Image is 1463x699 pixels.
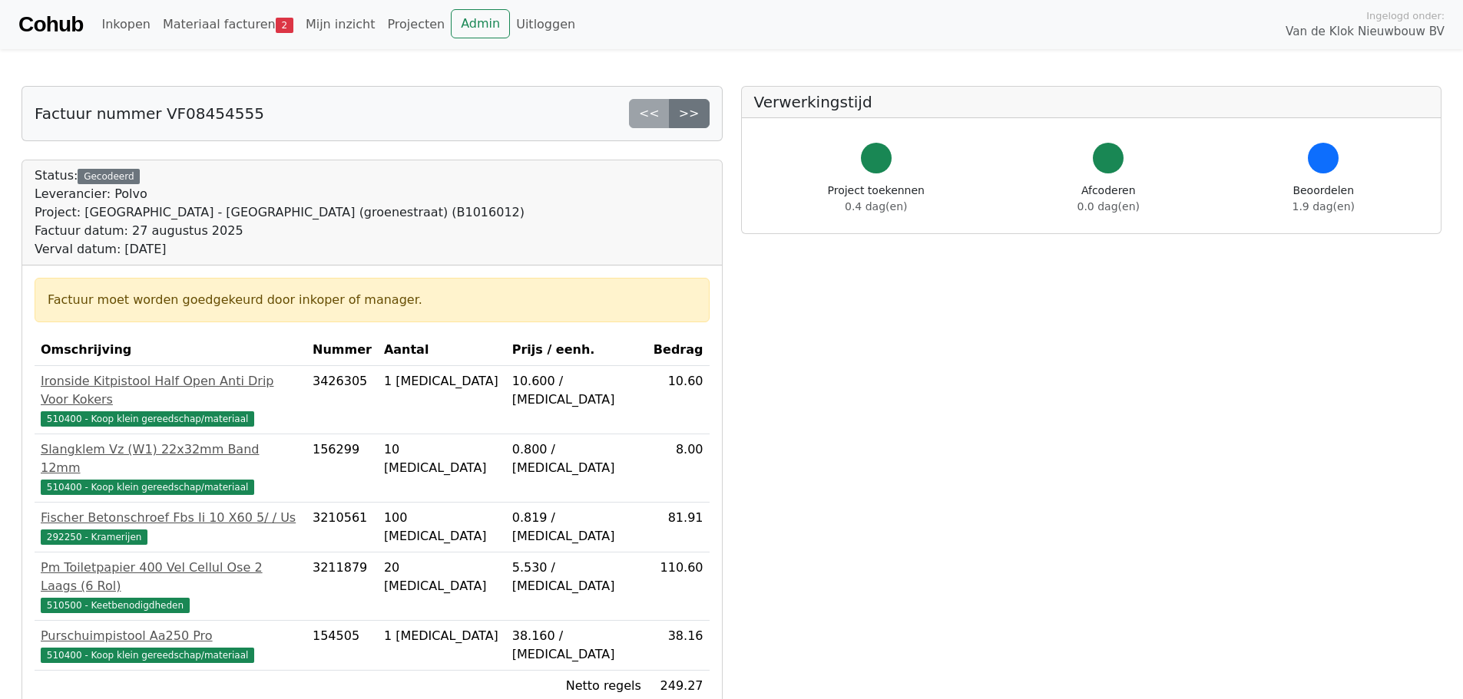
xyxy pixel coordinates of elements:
div: Afcoderen [1077,183,1140,215]
th: Bedrag [647,335,710,366]
a: Admin [451,9,510,38]
span: Van de Klok Nieuwbouw BV [1286,23,1445,41]
div: Project toekennen [828,183,925,215]
span: 510400 - Koop klein gereedschap/materiaal [41,480,254,495]
span: Ingelogd onder: [1366,8,1445,23]
a: Cohub [18,6,83,43]
td: 3211879 [306,552,378,621]
div: Status: [35,167,525,259]
div: Fischer Betonschroef Fbs Ii 10 X60 5/ / Us [41,509,300,527]
div: 10.600 / [MEDICAL_DATA] [512,372,641,409]
div: 1 [MEDICAL_DATA] [384,372,500,391]
td: 38.16 [647,621,710,671]
th: Nummer [306,335,378,366]
td: 8.00 [647,434,710,503]
a: Projecten [381,9,451,40]
span: 0.4 dag(en) [845,200,907,213]
span: 1.9 dag(en) [1293,200,1355,213]
span: 510400 - Koop klein gereedschap/materiaal [41,648,254,663]
div: Gecodeerd [78,169,140,184]
td: 10.60 [647,366,710,434]
a: Inkopen [95,9,156,40]
h5: Factuur nummer VF08454555 [35,104,264,123]
td: 110.60 [647,552,710,621]
a: Ironside Kitpistool Half Open Anti Drip Voor Kokers510400 - Koop klein gereedschap/materiaal [41,372,300,427]
td: 3210561 [306,503,378,552]
td: 156299 [306,434,378,503]
th: Omschrijving [35,335,306,366]
div: 1 [MEDICAL_DATA] [384,627,500,645]
div: Slangklem Vz (W1) 22x32mm Band 12mm [41,440,300,477]
a: Pm Toiletpapier 400 Vel Cellul Ose 2 Laags (6 Rol)510500 - Keetbenodigdheden [41,559,300,614]
a: Uitloggen [510,9,581,40]
span: 510500 - Keetbenodigdheden [41,598,190,613]
th: Aantal [378,335,506,366]
a: Materiaal facturen2 [157,9,300,40]
div: 0.819 / [MEDICAL_DATA] [512,509,641,546]
span: 292250 - Kramerijen [41,529,147,545]
div: 100 [MEDICAL_DATA] [384,509,500,546]
a: Purschuimpistool Aa250 Pro510400 - Koop klein gereedschap/materiaal [41,627,300,664]
h5: Verwerkingstijd [754,93,1429,111]
td: 154505 [306,621,378,671]
a: Fischer Betonschroef Fbs Ii 10 X60 5/ / Us292250 - Kramerijen [41,509,300,546]
td: 81.91 [647,503,710,552]
a: >> [669,99,710,128]
div: Verval datum: [DATE] [35,240,525,259]
div: Beoordelen [1293,183,1355,215]
div: Factuur datum: 27 augustus 2025 [35,222,525,240]
div: 38.160 / [MEDICAL_DATA] [512,627,641,664]
a: Slangklem Vz (W1) 22x32mm Band 12mm510400 - Koop klein gereedschap/materiaal [41,440,300,496]
div: Pm Toiletpapier 400 Vel Cellul Ose 2 Laags (6 Rol) [41,559,300,595]
div: Ironside Kitpistool Half Open Anti Drip Voor Kokers [41,372,300,409]
div: Purschuimpistool Aa250 Pro [41,627,300,645]
div: Project: [GEOGRAPHIC_DATA] - [GEOGRAPHIC_DATA] (groenestraat) (B1016012) [35,203,525,222]
div: 5.530 / [MEDICAL_DATA] [512,559,641,595]
div: 20 [MEDICAL_DATA] [384,559,500,595]
span: 510400 - Koop klein gereedschap/materiaal [41,411,254,427]
td: 3426305 [306,366,378,434]
div: Leverancier: Polvo [35,185,525,203]
th: Prijs / eenh. [506,335,647,366]
div: Factuur moet worden goedgekeurd door inkoper of manager. [48,291,697,309]
span: 2 [276,18,293,33]
div: 10 [MEDICAL_DATA] [384,440,500,477]
div: 0.800 / [MEDICAL_DATA] [512,440,641,477]
span: 0.0 dag(en) [1077,200,1140,213]
a: Mijn inzicht [300,9,382,40]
